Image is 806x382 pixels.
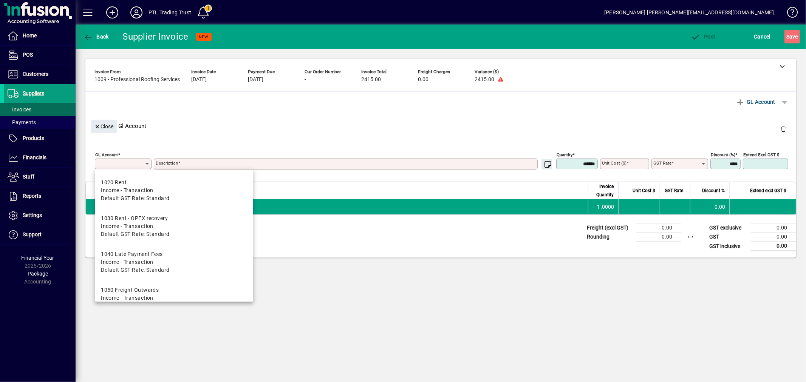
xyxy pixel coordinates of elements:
button: Save [784,30,800,43]
td: Freight (excl GST) [583,223,636,233]
td: GST exclusive [705,223,751,233]
app-page-header-button: Delete [774,125,792,132]
a: Products [4,129,76,148]
span: Financial Year [22,255,54,261]
span: GST Rate [665,186,683,195]
span: Package [28,271,48,277]
a: Customers [4,65,76,84]
span: [DATE] [191,77,207,83]
span: Close [94,120,114,133]
button: Cancel [752,30,773,43]
span: Income - Transaction [101,294,153,302]
td: 1.0000 [588,199,618,214]
td: 0.00 [636,223,681,233]
span: Default GST Rate: Standard [101,266,169,274]
td: 0.00 [751,233,796,242]
span: Default GST Rate: Standard [101,194,169,202]
a: Staff [4,168,76,186]
button: Add [100,6,124,19]
mat-label: Discount (%) [711,152,735,157]
span: Suppliers [23,90,44,96]
div: 1020 Rent [101,179,169,186]
a: Knowledge Base [781,2,797,26]
a: Settings [4,206,76,225]
span: Cancel [754,31,771,43]
span: Back [84,34,109,40]
span: Financials [23,154,46,160]
td: Rounding [583,233,636,242]
a: Home [4,26,76,45]
div: PTL Trading Trust [149,6,191,18]
div: Supplier Invoice [123,31,189,43]
span: Support [23,231,42,237]
a: Support [4,225,76,244]
button: Post [689,30,718,43]
mat-option: 1030 Rent - OPEX recovery [95,208,253,244]
a: Invoices [4,103,76,116]
div: 1040 Late Payment Fees [101,250,169,258]
td: 0.00 [636,233,681,242]
span: S [786,34,789,40]
span: Staff [23,174,34,180]
span: ave [786,31,798,43]
span: Extend excl GST $ [750,186,786,195]
span: Products [23,135,44,141]
app-page-header-button: Close [89,123,119,129]
span: ost [691,34,716,40]
span: 2415.00 [475,77,494,83]
td: GST inclusive [705,242,751,251]
a: Reports [4,187,76,206]
span: Settings [23,212,42,218]
mat-option: 1050 Freight Outwards [95,280,253,316]
mat-label: Description [156,160,178,166]
mat-label: Quantity [557,152,572,157]
a: Financials [4,148,76,167]
app-page-header-button: Back [76,30,117,43]
span: Unit Cost $ [633,186,655,195]
span: NEW [199,34,209,39]
span: 2415.00 [361,77,381,83]
span: Payments [8,119,36,125]
span: Invoices [8,106,31,112]
mat-label: GST rate [653,160,671,166]
td: 0.00 [751,223,796,233]
span: Reports [23,193,41,199]
mat-option: 1020 Rent [95,173,253,208]
mat-label: Extend excl GST $ [743,152,779,157]
button: Back [82,30,111,43]
span: - [305,77,306,83]
mat-option: 1040 Late Payment Fees [95,244,253,280]
span: 0.00 [418,77,429,83]
span: Invoice Quantity [593,182,614,199]
mat-label: Unit Cost ($) [602,160,627,166]
div: [PERSON_NAME] [PERSON_NAME][EMAIL_ADDRESS][DOMAIN_NAME] [604,6,774,18]
mat-label: GL Account [95,152,118,157]
span: Income - Transaction [101,258,153,266]
a: POS [4,46,76,65]
div: 1030 Rent - OPEX recovery [101,214,169,222]
td: 0.00 [751,242,796,251]
button: Close [91,120,117,133]
span: Home [23,32,37,39]
div: 1050 Freight Outwards [101,286,169,294]
span: Income - Transaction [101,222,153,230]
a: Payments [4,116,76,129]
span: [DATE] [248,77,263,83]
span: Income - Transaction [101,186,153,194]
td: 0.00 [690,199,729,214]
td: GST [705,233,751,242]
span: POS [23,52,33,58]
button: Delete [774,120,792,138]
span: Discount % [702,186,725,195]
span: Customers [23,71,48,77]
span: P [704,34,708,40]
div: Gl Account [85,112,796,140]
span: Default GST Rate: Standard [101,230,169,238]
span: 1009 - Professional Roofing Services [94,77,180,83]
button: Profile [124,6,149,19]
